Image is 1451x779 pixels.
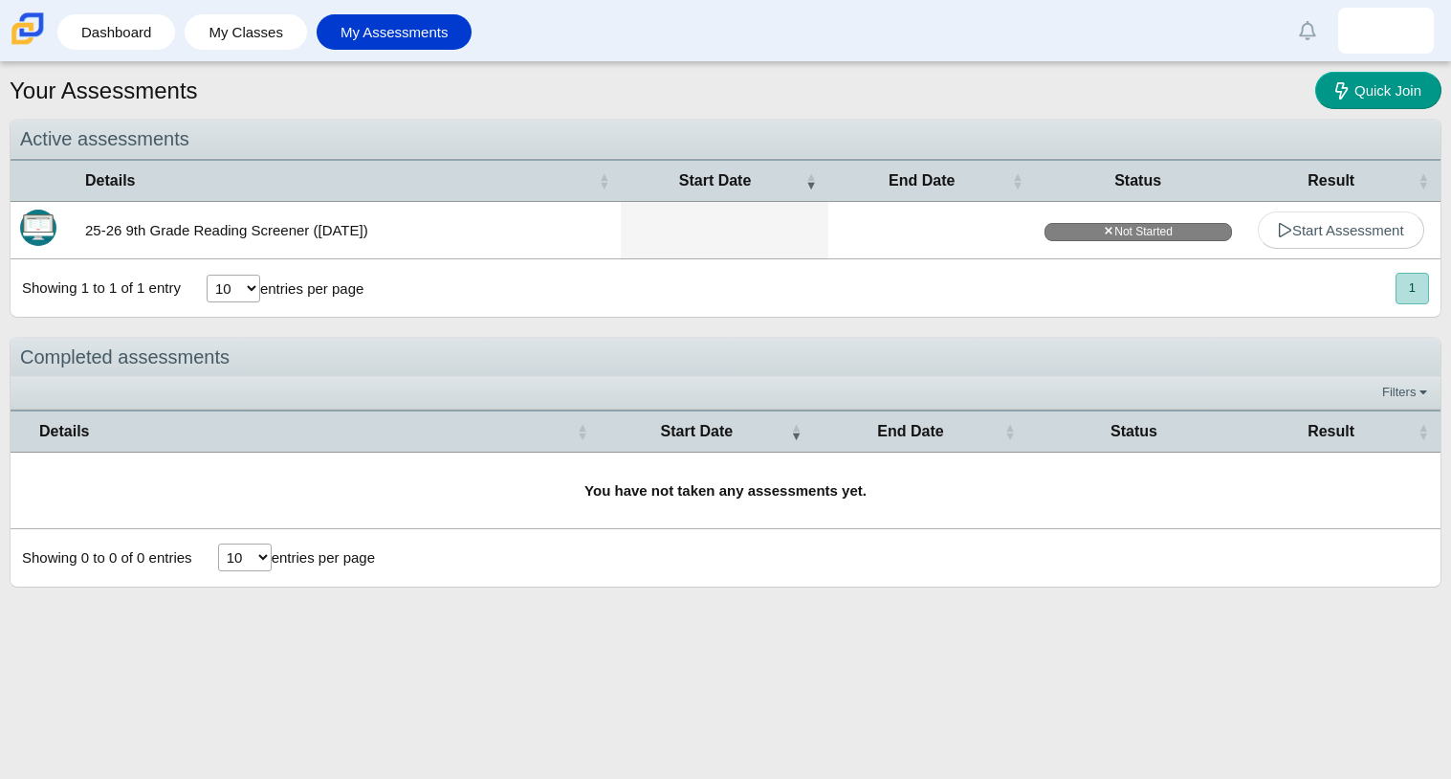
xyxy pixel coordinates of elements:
div: Active assessments [11,120,1440,159]
td: 25-26 9th Grade Reading Screener ([DATE]) [76,202,621,259]
span: Start Date [679,172,752,189]
span: Result : Activate to sort [1418,412,1429,452]
h1: Your Assessments [10,75,198,107]
span: End Date [877,423,943,439]
a: mouanald.kamara.hehc30 [1338,8,1434,54]
span: Start Date [661,423,734,439]
span: Details [85,172,135,189]
div: Showing 1 to 1 of 1 entry [11,259,181,317]
label: entries per page [260,280,363,297]
span: Result [1308,423,1354,439]
label: entries per page [272,549,375,566]
span: Details : Activate to sort [577,412,588,452]
div: Completed assessments [11,338,1440,377]
img: Carmen School of Science & Technology [8,9,48,49]
span: Result : Activate to sort [1418,161,1429,201]
a: My Classes [194,14,297,50]
a: Alerts [1286,10,1329,52]
span: End Date : Activate to sort [1004,412,1016,452]
span: Quick Join [1354,82,1421,99]
span: Start Date : Activate to remove sorting [790,412,802,452]
span: End Date [889,172,955,189]
div: Showing 0 to 0 of 0 entries [11,529,192,587]
span: Start Assessment [1278,222,1404,238]
img: Itembank [20,210,56,246]
span: Details : Activate to sort [598,161,609,201]
a: Quick Join [1315,72,1441,109]
a: My Assessments [326,14,463,50]
span: Start Date : Activate to remove sorting [805,161,817,201]
a: Carmen School of Science & Technology [8,35,48,52]
a: Start Assessment [1258,211,1424,249]
a: Dashboard [67,14,165,50]
span: Status [1110,423,1157,439]
button: 1 [1396,273,1429,304]
a: Filters [1377,383,1436,402]
span: Result [1308,172,1354,189]
span: Status [1114,172,1161,189]
nav: pagination [1394,273,1429,304]
img: mouanald.kamara.hehc30 [1371,15,1401,46]
b: You have not taken any assessments yet. [584,482,867,499]
span: End Date : Activate to sort [1012,161,1023,201]
span: Details [39,423,89,439]
span: Not Started [1044,223,1232,241]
